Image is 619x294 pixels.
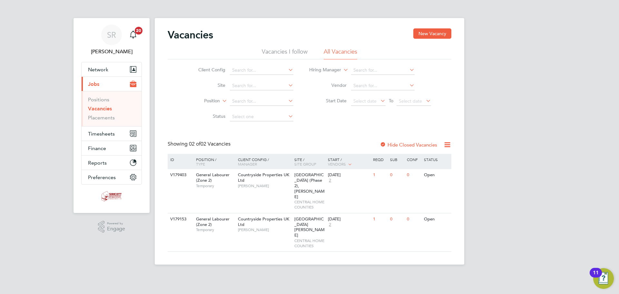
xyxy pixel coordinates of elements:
[294,216,325,238] span: [GEOGRAPHIC_DATA][PERSON_NAME]
[309,98,347,104] label: Start Date
[238,172,289,183] span: Countryside Properties UK Ltd
[262,48,308,59] li: Vacancies I follow
[324,48,357,59] li: All Vacancies
[593,273,599,281] div: 11
[81,191,142,201] a: Go to home page
[371,213,388,225] div: 1
[294,199,325,209] span: CENTRAL HOME COUNTIES
[351,66,415,75] input: Search for...
[82,170,142,184] button: Preferences
[422,169,450,181] div: Open
[230,66,293,75] input: Search for...
[422,154,450,165] div: Status
[82,141,142,155] button: Finance
[82,77,142,91] button: Jobs
[405,154,422,165] div: Conf
[196,172,230,183] span: General Labourer (Zone 2)
[82,156,142,170] button: Reports
[405,169,422,181] div: 0
[230,81,293,90] input: Search for...
[102,191,122,201] img: simcott-logo-retina.png
[293,154,327,169] div: Site /
[422,213,450,225] div: Open
[169,169,191,181] div: V179403
[388,154,405,165] div: Sub
[88,96,109,103] a: Positions
[82,62,142,76] button: Network
[88,106,112,112] a: Vacancies
[328,222,332,228] span: 2
[196,183,235,188] span: Temporary
[188,82,225,88] label: Site
[191,154,236,169] div: Position /
[309,82,347,88] label: Vendor
[168,28,213,41] h2: Vacancies
[238,216,289,227] span: Countryside Properties UK Ltd
[388,213,405,225] div: 0
[230,97,293,106] input: Search for...
[82,127,142,141] button: Timesheets
[88,81,99,87] span: Jobs
[294,161,316,167] span: Site Group
[238,161,257,167] span: Manager
[107,221,125,226] span: Powered by
[188,113,225,119] label: Status
[371,169,388,181] div: 1
[371,154,388,165] div: Reqd
[388,169,405,181] div: 0
[98,221,125,233] a: Powered byEngage
[328,172,370,178] div: [DATE]
[593,268,614,289] button: Open Resource Center, 11 new notifications
[88,145,106,151] span: Finance
[81,25,142,56] a: SR[PERSON_NAME]
[189,141,231,147] span: 02 Vacancies
[328,217,370,222] div: [DATE]
[353,98,377,104] span: Select date
[399,98,422,104] span: Select date
[230,112,293,121] input: Select one
[238,183,291,188] span: [PERSON_NAME]
[294,172,325,199] span: [GEOGRAPHIC_DATA] (Phase 2), [PERSON_NAME]
[188,67,225,73] label: Client Config
[189,141,201,147] span: 02 of
[304,67,341,73] label: Hiring Manager
[107,31,116,39] span: SR
[169,154,191,165] div: ID
[405,213,422,225] div: 0
[74,18,150,213] nav: Main navigation
[183,98,220,104] label: Position
[387,96,395,105] span: To
[107,226,125,232] span: Engage
[169,213,191,225] div: V179153
[88,160,107,166] span: Reports
[326,154,371,170] div: Start /
[88,131,115,137] span: Timesheets
[196,216,230,227] span: General Labourer (Zone 2)
[380,142,437,148] label: Hide Closed Vacancies
[81,48,142,56] span: Scott Ridgers
[135,27,142,35] span: 20
[168,141,232,147] div: Showing
[127,25,140,45] a: 20
[328,178,332,183] span: 2
[328,161,346,167] span: Vendors
[196,161,205,167] span: Type
[196,227,235,232] span: Temporary
[236,154,293,169] div: Client Config /
[413,28,451,39] button: New Vacancy
[88,115,115,121] a: Placements
[82,91,142,126] div: Jobs
[351,81,415,90] input: Search for...
[88,174,116,180] span: Preferences
[294,238,325,248] span: CENTRAL HOME COUNTIES
[88,66,108,73] span: Network
[238,227,291,232] span: [PERSON_NAME]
